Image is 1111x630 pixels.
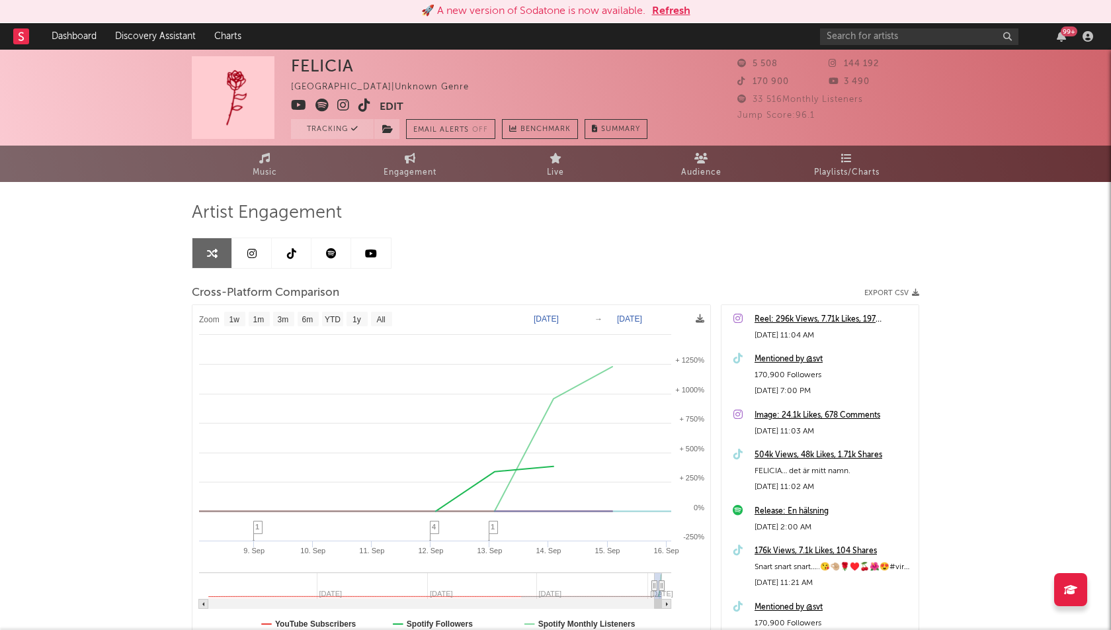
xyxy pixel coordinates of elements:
div: [DATE] 2:00 AM [755,519,912,535]
span: Cross-Platform Comparison [192,285,339,301]
text: 11. Sep [359,547,384,555]
text: 13. Sep [477,547,502,555]
button: Refresh [652,3,690,19]
div: [DATE] 7:00 PM [755,383,912,399]
text: 10. Sep [300,547,325,555]
text: [DATE] [617,314,642,324]
text: 3m [278,315,289,324]
div: 99 + [1061,26,1077,36]
em: Off [472,126,488,134]
button: Tracking [291,119,374,139]
div: 🚀 A new version of Sodatone is now available. [421,3,645,19]
span: Music [253,165,277,181]
text: 12. Sep [418,547,443,555]
a: Audience [628,146,774,182]
span: Playlists/Charts [814,165,880,181]
span: Artist Engagement [192,205,342,221]
span: Audience [681,165,721,181]
text: → [595,314,602,324]
text: + 500% [679,445,704,453]
text: -250% [683,533,704,541]
button: Email AlertsOff [406,119,495,139]
button: Summary [585,119,647,139]
text: + 1000% [675,386,704,394]
span: Summary [601,126,640,133]
span: 33 516 Monthly Listeners [737,95,863,104]
span: 5 508 [737,60,778,68]
text: Zoom [199,315,220,324]
div: [DATE] 11:02 AM [755,479,912,495]
a: Engagement [337,146,483,182]
text: 1w [229,315,240,324]
text: 16. Sep [654,547,679,555]
div: [DATE] 11:21 AM [755,575,912,591]
span: Live [547,165,564,181]
span: 170 900 [737,77,789,86]
a: Mentioned by @svt [755,600,912,615]
text: 15. Sep [595,547,620,555]
a: Live [483,146,628,182]
text: + 250% [679,474,704,482]
a: Charts [205,23,251,50]
a: Discovery Assistant [106,23,205,50]
div: [GEOGRAPHIC_DATA] | Unknown Genre [291,79,484,95]
text: [DATE] [650,590,673,598]
span: Benchmark [520,122,571,138]
a: Release: En hälsning [755,504,912,519]
span: 1 [491,523,495,531]
text: 1m [253,315,265,324]
text: + 1250% [675,356,704,364]
button: Export CSV [864,289,919,297]
div: FELICIA [291,56,354,75]
a: Benchmark [502,119,578,139]
a: Mentioned by @svt [755,351,912,367]
text: YouTube Subscribers [275,619,356,629]
text: [DATE] [534,314,559,324]
span: 3 490 [829,77,870,86]
a: 504k Views, 48k Likes, 1.71k Shares [755,447,912,463]
text: 9. Sep [243,547,265,555]
a: 176k Views, 7.1k Likes, 104 Shares [755,543,912,559]
div: FELICIA… det är mitt namn. [755,463,912,479]
text: 1y [352,315,361,324]
text: + 750% [679,415,704,423]
div: [DATE] 11:04 AM [755,328,912,343]
button: Edit [380,99,403,115]
a: Image: 24.1k Likes, 678 Comments [755,408,912,424]
text: 14. Sep [536,547,561,555]
text: 0% [694,504,704,512]
button: 99+ [1057,31,1066,42]
span: Engagement [384,165,436,181]
a: Dashboard [42,23,106,50]
span: 4 [432,523,436,531]
text: YTD [325,315,341,324]
text: All [376,315,385,324]
text: Spotify Followers [407,619,473,629]
span: 144 192 [829,60,879,68]
input: Search for artists [820,28,1018,45]
text: 6m [302,315,313,324]
a: Reel: 296k Views, 7.71k Likes, 197 Comments [755,312,912,328]
div: Snart snart snart…..😘🤏🏼🌹♥️🍒🌺😍#viral #fördig #musik #foryou [755,559,912,575]
div: 170,900 Followers [755,367,912,383]
text: Spotify Monthly Listeners [538,619,636,629]
a: Music [192,146,337,182]
span: 1 [255,523,259,531]
span: Jump Score: 96.1 [737,111,815,120]
div: [DATE] 11:03 AM [755,424,912,439]
a: Playlists/Charts [774,146,919,182]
